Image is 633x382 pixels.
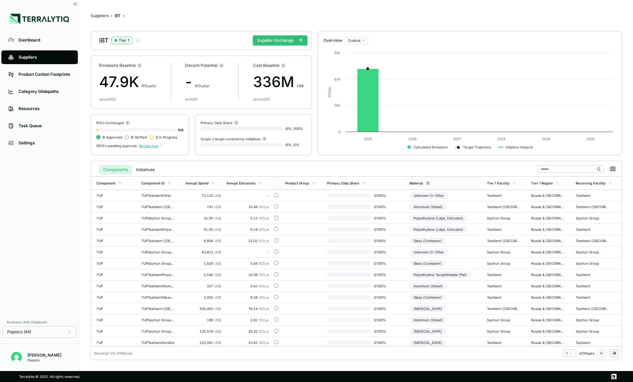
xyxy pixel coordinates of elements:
div: 5,548 [186,273,221,277]
span: US$ [214,193,221,198]
img: Logo [10,14,69,24]
div: 7UPSayhun GroupGlass (container) [141,261,174,265]
div: Glass (Container) [409,237,446,244]
div: 7UPSayhun GroupAluminum (sheet) [141,318,174,322]
span: tCO e [259,341,269,345]
div: Aluminum (Sheet) [409,317,447,323]
div: Russia & [GEOGRAPHIC_DATA] [531,193,564,198]
span: / 100 % [293,127,303,131]
div: Tashkent [576,341,609,345]
div: Tier 1 [119,38,129,43]
div: 7UP [96,307,129,311]
div: 7UPTashkentSorbitol [141,341,174,345]
div: 7UPSayhun GroupSorbitol [141,329,174,333]
div: since 2025 [99,97,116,101]
div: 7UPTashkent ([GEOGRAPHIC_DATA])Aluminum (sheet) [141,205,174,209]
button: 1 [563,349,576,357]
div: Russia & [GEOGRAPHIC_DATA] [531,307,564,311]
sub: 2 [265,331,267,334]
span: › [111,13,112,19]
text: 20k [334,103,341,107]
sub: 2 [265,320,267,323]
div: 7UP [96,193,129,198]
div: Unknown Or Other [409,192,448,199]
div: Tier 1 Facility [487,181,510,185]
div: 7UP [96,341,129,345]
div: 199 [186,318,221,322]
span: tCO e [259,307,269,311]
text: 2028 [497,137,505,141]
button: Supplier Exchange [253,35,308,46]
div: 6,808 [186,239,221,243]
div: Sayhun Group [576,216,609,220]
div: Tashkent [487,295,520,299]
span: 109 [178,128,183,132]
span: tCO e [259,205,269,209]
button: Initiatives [132,165,159,175]
div: Tashkent ([GEOGRAPHIC_DATA]) [576,205,609,209]
text: 0 [338,130,341,134]
span: 2 [156,135,158,139]
div: - [185,71,224,93]
div: Tashkent [487,273,520,277]
div: since 2025 [253,97,270,101]
div: [MEDICAL_DATA] [409,339,446,346]
span: tCO e [259,273,269,277]
span: 0 / 100 % [371,239,393,243]
div: Russia & [GEOGRAPHIC_DATA] [531,216,564,220]
div: Russia & [GEOGRAPHIC_DATA] [531,295,564,299]
span: US$ [214,239,221,243]
span: of 5 Pages [579,351,594,355]
div: 33.61 [226,341,269,345]
button: Open user button [8,349,25,366]
span: 0 [131,135,133,139]
span: 0 / 100 % [371,193,393,198]
div: Annual Emissions [226,181,255,185]
div: Business Units Displayed [3,318,76,326]
span: 0 / 100 % [371,307,393,311]
div: Tashkent [487,193,520,198]
button: Components [99,165,132,175]
span: 0 / 100 % [371,318,393,322]
div: Polyethylene (Ldpe, Extrusion) [409,215,467,222]
sub: 2 [265,218,267,221]
div: 51.00 [186,227,221,231]
div: Sayhun Group [487,318,520,322]
div: 7UP [96,329,129,333]
div: Sayhun Group [576,261,609,265]
span: US$ [214,273,221,277]
div: 20.42 [226,329,269,333]
div: 7UPSayhun GroupPolyethylene (LDPE, extrusion) [141,216,174,220]
div: 7UP [96,250,129,254]
div: - [226,193,269,198]
button: Outlook [345,37,368,44]
sub: 2 [265,342,267,345]
div: Sayhun Group [576,318,609,322]
span: 0 / 100 % [371,261,393,265]
div: Component ID [141,181,165,185]
text: 2029 [542,137,550,141]
div: 43,823 [186,250,221,254]
div: Dashboard [19,37,71,43]
span: Review now [139,144,163,148]
span: 0 / 100 % [371,250,393,254]
div: 7UPTashkentPolyethylene terephthalate (PET) [141,273,174,277]
div: 505,450 [186,307,221,311]
img: Nitin Shetty [11,352,22,363]
span: 0 % [286,127,291,131]
div: Suppliers [19,55,71,60]
text: 2030 [586,137,595,141]
text: 2025 [364,137,372,141]
div: PCFs Exchanged [96,120,183,125]
div: 3,005 [186,295,221,299]
span: › [123,13,124,19]
div: 7UPSayhun GroupOther [141,250,174,254]
div: Overview [323,38,342,43]
div: Primary Data Share [327,181,359,185]
text: Calculated Emissions [414,145,447,149]
span: US$ [214,250,221,254]
div: 7UP [96,261,129,265]
div: 7UPTashkentOther [141,193,174,198]
span: US$ [214,295,221,299]
div: Scope 3 target covered by Initiatives [201,136,267,141]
